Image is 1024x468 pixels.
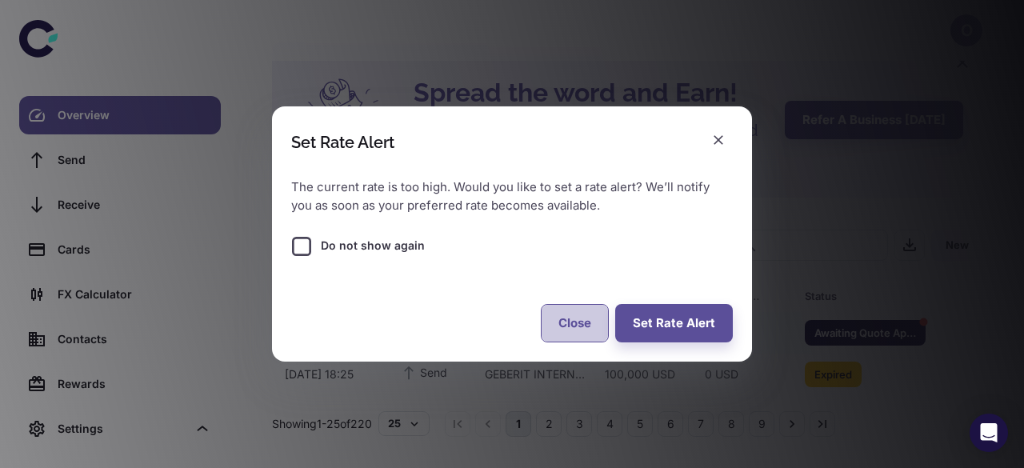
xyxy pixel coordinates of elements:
div: Open Intercom Messenger [970,414,1008,452]
button: Set Rate Alert [615,304,733,342]
button: Close [541,304,609,342]
span: Do not show again [321,237,425,254]
div: Set Rate Alert [291,133,394,152]
p: The current rate is too high. Would you like to set a rate alert? We’ll notify you as soon as you... [291,178,733,214]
